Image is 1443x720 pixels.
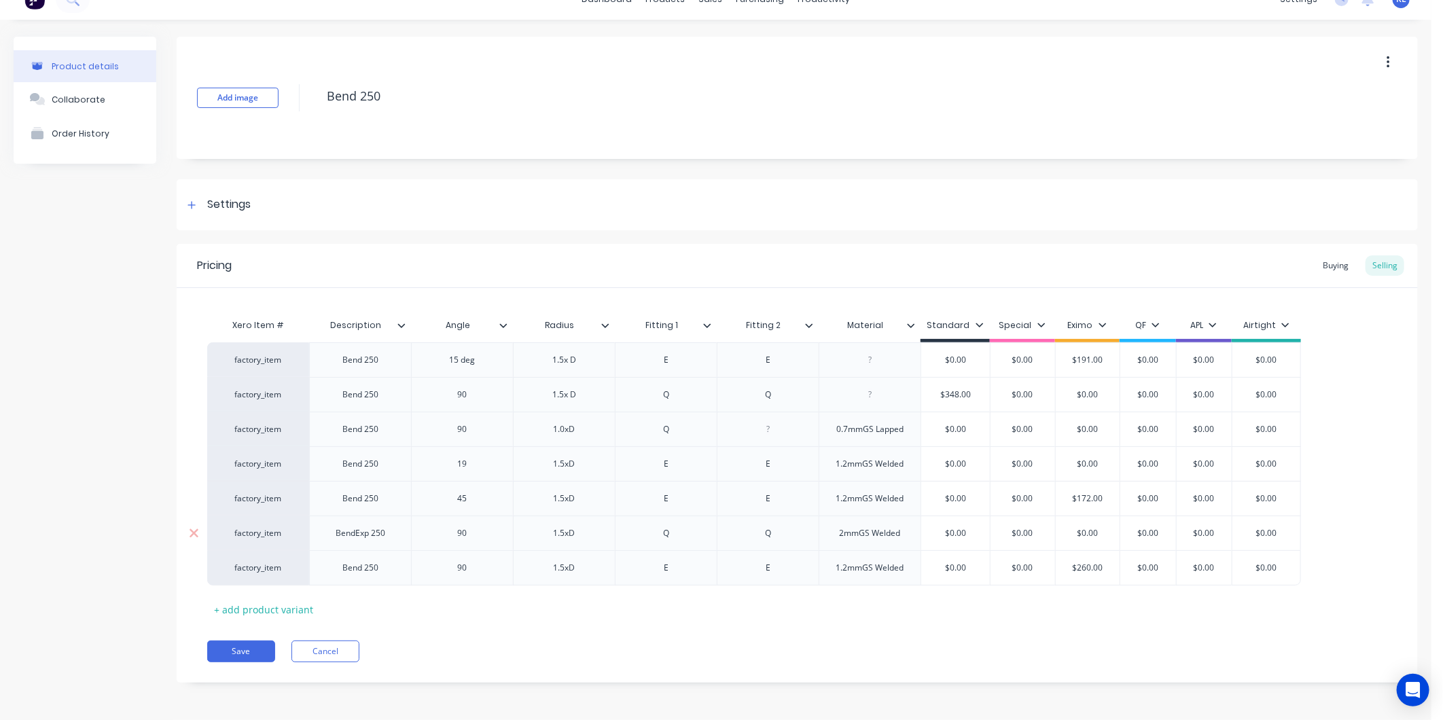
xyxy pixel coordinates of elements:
div: BendExp 250 [325,524,396,542]
div: $0.00 [988,378,1056,412]
div: Order History [52,128,109,139]
div: 15 deg [429,351,497,369]
div: Radius [513,312,615,339]
div: $0.00 [1170,551,1238,585]
div: Bend 250 [327,490,395,507]
div: $0.00 [988,516,1056,550]
div: $0.00 [1232,378,1300,412]
div: 1.5xD [531,559,599,577]
div: $0.00 [1054,447,1122,481]
div: factory_item [221,423,296,435]
div: Settings [207,196,251,213]
div: $191.00 [1054,343,1122,377]
div: Bend 250 [327,559,395,577]
div: Bend 250 [327,455,395,473]
div: Buying [1316,255,1355,276]
div: Angle [411,308,505,342]
div: 1.0xD [531,420,599,438]
div: $172.00 [1054,482,1122,516]
div: 1.5xD [531,524,599,542]
button: Add image [197,88,279,108]
div: $0.00 [1170,378,1238,412]
div: Collaborate [52,94,105,105]
div: $0.00 [1170,412,1238,446]
div: $0.00 [1114,551,1182,585]
div: E [734,455,802,473]
div: $0.00 [1232,447,1300,481]
div: + add product variant [207,599,320,620]
div: $0.00 [1114,343,1182,377]
div: Q [734,386,802,403]
div: 90 [429,420,497,438]
div: $0.00 [1232,516,1300,550]
div: $260.00 [1054,551,1122,585]
button: Save [207,641,275,662]
div: APL [1190,319,1217,331]
div: $0.00 [988,551,1056,585]
textarea: Bend 250 [320,80,1281,112]
button: Order History [14,116,156,150]
div: Bend 250 [327,351,395,369]
div: Special [999,319,1046,331]
div: $0.00 [921,551,990,585]
div: E [633,455,700,473]
div: 1.5xD [531,490,599,507]
div: $0.00 [1170,516,1238,550]
div: $0.00 [988,447,1056,481]
div: $0.00 [1232,551,1300,585]
div: 90 [429,386,497,403]
div: 2mmGS Welded [829,524,912,542]
div: $0.00 [921,447,990,481]
div: Fitting 1 [615,308,709,342]
div: Airtight [1243,319,1289,331]
div: $0.00 [1054,412,1122,446]
div: $0.00 [1054,378,1122,412]
button: Product details [14,50,156,82]
div: Angle [411,312,513,339]
div: $0.00 [1232,482,1300,516]
div: 1.5x D [531,386,599,403]
div: $0.00 [1232,343,1300,377]
div: factory_item [221,354,296,366]
div: factory_item [221,527,296,539]
div: factory_itemBend 250191.5xDEE1.2mmGS Welded$0.00$0.00$0.00$0.00$0.00$0.00 [207,446,1301,481]
div: Bend 250 [327,420,395,438]
div: E [633,559,700,577]
div: 90 [429,559,497,577]
div: 19 [429,455,497,473]
div: Eximo [1068,319,1107,331]
div: $0.00 [988,343,1056,377]
div: factory_itemBend 25015 deg1.5x DEE$0.00$0.00$191.00$0.00$0.00$0.00 [207,342,1301,377]
div: E [734,559,802,577]
div: E [633,490,700,507]
div: $0.00 [1114,516,1182,550]
div: factory_itemBend 250901.5xDEE1.2mmGS Welded$0.00$0.00$260.00$0.00$0.00$0.00 [207,550,1301,586]
div: Selling [1366,255,1404,276]
div: factory_itemBend 250901.0xDQ0.7mmGS Lapped$0.00$0.00$0.00$0.00$0.00$0.00 [207,412,1301,446]
div: Q [633,386,700,403]
div: $0.00 [921,482,990,516]
div: 1.2mmGS Welded [825,490,915,507]
div: 90 [429,524,497,542]
div: $0.00 [1170,343,1238,377]
div: $0.00 [921,343,990,377]
div: 45 [429,490,497,507]
div: factory_itemBend 250901.5x DQQ$348.00$0.00$0.00$0.00$0.00$0.00 [207,377,1301,412]
div: Q [633,420,700,438]
div: $0.00 [988,482,1056,516]
div: E [734,351,802,369]
div: Description [309,308,403,342]
div: $348.00 [921,378,990,412]
div: Material [819,312,921,339]
div: $0.00 [921,412,990,446]
div: factory_item [221,492,296,505]
div: Xero Item # [207,312,309,339]
div: $0.00 [1114,378,1182,412]
div: Q [734,524,802,542]
button: Collaborate [14,82,156,116]
div: $0.00 [1170,482,1238,516]
div: 1.5xD [531,455,599,473]
div: $0.00 [1114,412,1182,446]
div: factory_itemBendExp 250901.5xDQQ2mmGS Welded$0.00$0.00$0.00$0.00$0.00$0.00 [207,516,1301,550]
